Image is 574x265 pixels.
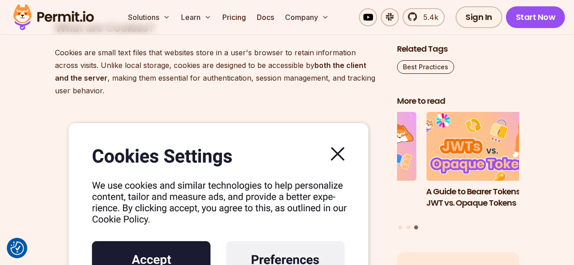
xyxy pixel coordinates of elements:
[426,112,549,181] img: A Guide to Bearer Tokens: JWT vs. Opaque Tokens
[10,241,24,255] button: Consent Preferences
[294,186,417,220] h3: Policy-Based Access Control (PBAC) Isn’t as Great as You Think
[9,2,98,33] img: Permit logo
[294,112,417,181] img: Policy-Based Access Control (PBAC) Isn’t as Great as You Think
[426,112,549,220] a: A Guide to Bearer Tokens: JWT vs. Opaque TokensA Guide to Bearer Tokens: JWT vs. Opaque Tokens
[456,6,502,28] a: Sign In
[397,43,520,55] h2: Related Tags
[10,241,24,255] img: Revisit consent button
[397,112,520,231] div: Posts
[506,6,565,28] a: Start Now
[418,12,438,23] span: 5.4k
[414,226,418,230] button: Go to slide 3
[426,112,549,220] li: 3 of 3
[177,8,215,26] button: Learn
[294,112,417,220] li: 2 of 3
[397,60,454,74] a: Best Practices
[253,8,278,26] a: Docs
[124,8,174,26] button: Solutions
[398,226,402,229] button: Go to slide 1
[426,186,549,209] h3: A Guide to Bearer Tokens: JWT vs. Opaque Tokens
[402,8,445,26] a: 5.4k
[407,226,410,229] button: Go to slide 2
[219,8,250,26] a: Pricing
[397,96,520,107] h2: More to read
[55,46,383,97] p: Cookies are small text files that websites store in a user's browser to retain information across...
[281,8,333,26] button: Company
